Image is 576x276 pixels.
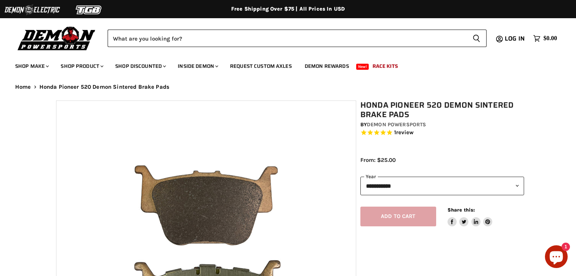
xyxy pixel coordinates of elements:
a: Shop Product [55,58,108,74]
select: year [360,177,524,195]
a: Demon Rewards [299,58,355,74]
a: Log in [501,35,529,42]
a: Demon Powersports [367,121,426,128]
a: Request Custom Axles [224,58,297,74]
span: 1 reviews [394,129,414,136]
div: by [360,121,524,129]
a: Inside Demon [172,58,223,74]
span: $0.00 [543,35,557,42]
img: Demon Electric Logo 2 [4,3,61,17]
inbox-online-store-chat: Shopify online store chat [543,245,570,270]
span: review [396,129,414,136]
button: Search [466,30,487,47]
img: Demon Powersports [15,25,98,52]
h1: Honda Pioneer 520 Demon Sintered Brake Pads [360,100,524,119]
a: $0.00 [529,33,561,44]
span: Honda Pioneer 520 Demon Sintered Brake Pads [39,84,169,90]
ul: Main menu [9,55,555,74]
span: Log in [505,34,525,43]
aside: Share this: [448,207,493,227]
a: Race Kits [367,58,404,74]
form: Product [108,30,487,47]
input: Search [108,30,466,47]
img: TGB Logo 2 [61,3,117,17]
a: Shop Make [9,58,53,74]
span: Rated 5.0 out of 5 stars 1 reviews [360,129,524,137]
span: Share this: [448,207,475,213]
span: New! [356,64,369,70]
a: Home [15,84,31,90]
span: From: $25.00 [360,157,396,163]
a: Shop Discounted [110,58,171,74]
